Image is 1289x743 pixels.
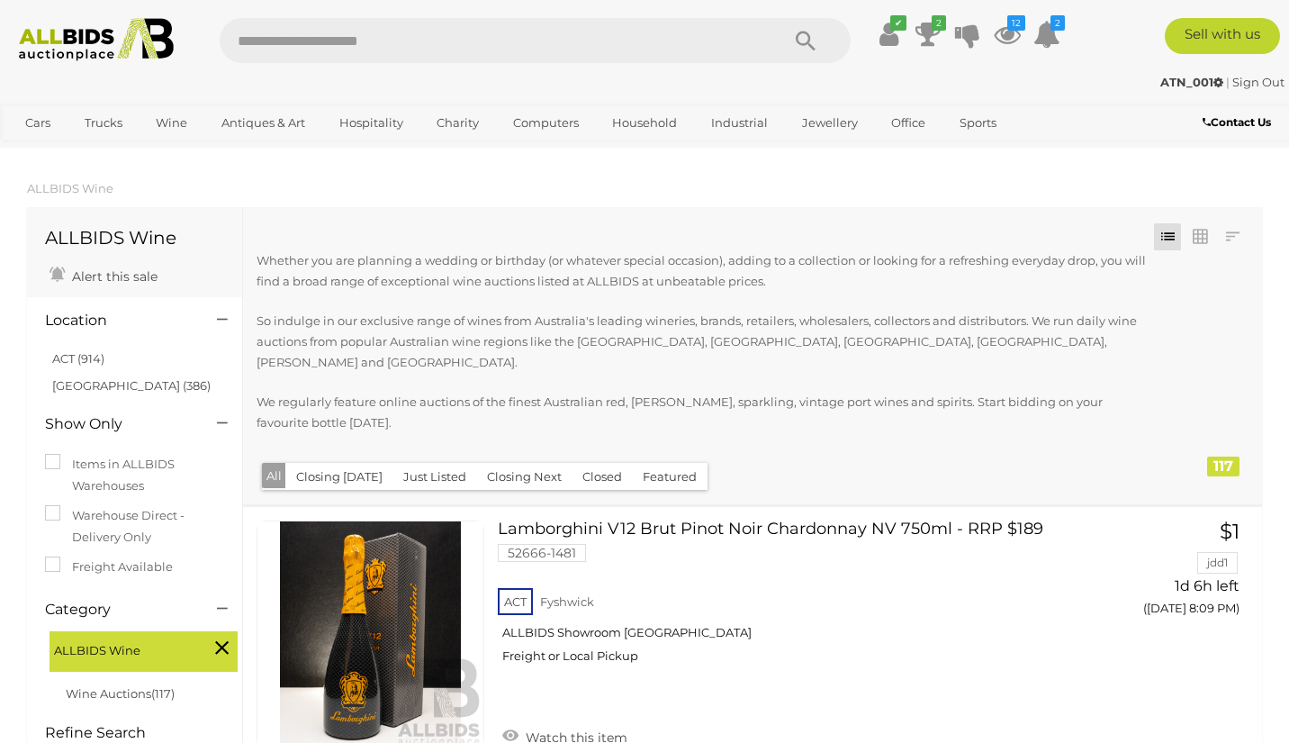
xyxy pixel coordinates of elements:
[572,463,633,491] button: Closed
[915,18,942,50] a: 2
[45,602,190,618] h4: Category
[476,463,572,491] button: Closing Next
[890,15,906,31] i: ✔
[1220,519,1239,544] span: $1
[73,108,134,138] a: Trucks
[994,18,1021,50] a: 12
[257,311,1152,374] p: So indulge in our exclusive range of wines from Australia's leading wineries, brands, retailers, ...
[45,228,224,248] h1: ALLBIDS Wine
[210,108,317,138] a: Antiques & Art
[45,261,162,288] a: Alert this sale
[52,351,104,366] a: ACT (914)
[66,686,175,701] a: Wine Auctions(117)
[761,18,851,63] button: Search
[632,463,708,491] button: Featured
[262,463,286,489] button: All
[425,108,491,138] a: Charity
[45,725,238,741] h4: Refine Search
[932,15,946,31] i: 2
[45,505,224,548] label: Warehouse Direct - Delivery Only
[45,313,190,329] h4: Location
[68,268,158,285] span: Alert this sale
[600,108,689,138] a: Household
[501,108,590,138] a: Computers
[27,181,113,195] a: ALLBIDS Wine
[10,18,183,61] img: Allbids.com.au
[14,138,165,168] a: [GEOGRAPHIC_DATA]
[1207,457,1239,476] div: 117
[328,108,415,138] a: Hospitality
[1226,75,1230,89] span: |
[285,463,393,491] button: Closing [DATE]
[392,463,477,491] button: Just Listed
[1160,75,1223,89] strong: ATN_001
[790,108,870,138] a: Jewellery
[1007,15,1025,31] i: 12
[45,454,224,496] label: Items in ALLBIDS Warehouses
[144,108,199,138] a: Wine
[52,378,211,393] a: [GEOGRAPHIC_DATA] (386)
[875,18,902,50] a: ✔
[151,686,175,701] span: (117)
[1203,113,1275,132] a: Contact Us
[1160,75,1226,89] a: ATN_001
[1203,115,1271,129] b: Contact Us
[14,108,62,138] a: Cars
[45,416,190,432] h4: Show Only
[45,557,173,577] label: Freight Available
[54,636,189,661] span: ALLBIDS Wine
[1165,18,1280,54] a: Sell with us
[699,108,780,138] a: Industrial
[879,108,937,138] a: Office
[511,521,1078,678] a: Lamborghini V12 Brut Pinot Noir Chardonnay NV 750ml - RRP $189 52666-1481 ACT Fyshwick ALLBIDS Sh...
[257,392,1152,434] p: We regularly feature online auctions of the finest Australian red, [PERSON_NAME], sparkling, vint...
[257,250,1152,293] p: Whether you are planning a wedding or birthday (or whatever special occasion), adding to a collec...
[1105,521,1244,626] a: $1 jdd1 1d 6h left ([DATE] 8:09 PM)
[1033,18,1060,50] a: 2
[1050,15,1065,31] i: 2
[1232,75,1284,89] a: Sign Out
[948,108,1008,138] a: Sports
